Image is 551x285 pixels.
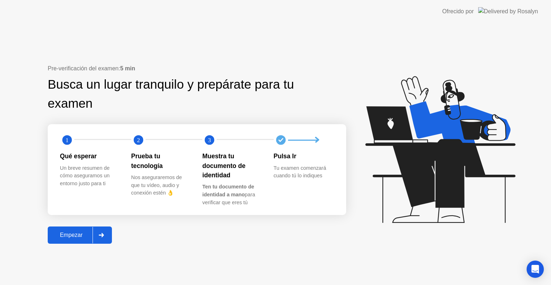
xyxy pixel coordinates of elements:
[50,232,93,238] div: Empezar
[478,7,538,15] img: Delivered by Rosalyn
[60,151,120,161] div: Qué esperar
[137,137,140,144] text: 2
[48,75,301,113] div: Busca un lugar tranquilo y prepárate para tu examen
[208,137,211,144] text: 3
[131,151,191,170] div: Prueba tu tecnología
[274,151,334,161] div: Pulsa Ir
[274,164,334,180] div: Tu examen comenzará cuando tú lo indiques
[48,226,112,244] button: Empezar
[202,184,254,197] b: Ten tu documento de identidad a mano
[202,183,262,206] div: para verificar que eres tú
[48,64,346,73] div: Pre-verificación del examen:
[131,174,191,197] div: Nos aseguraremos de que tu vídeo, audio y conexión estén 👌
[60,164,120,188] div: Un breve resumen de cómo aseguramos un entorno justo para ti
[66,137,69,144] text: 1
[202,151,262,180] div: Muestra tu documento de identidad
[442,7,474,16] div: Ofrecido por
[527,261,544,278] div: Open Intercom Messenger
[120,65,135,71] b: 5 min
